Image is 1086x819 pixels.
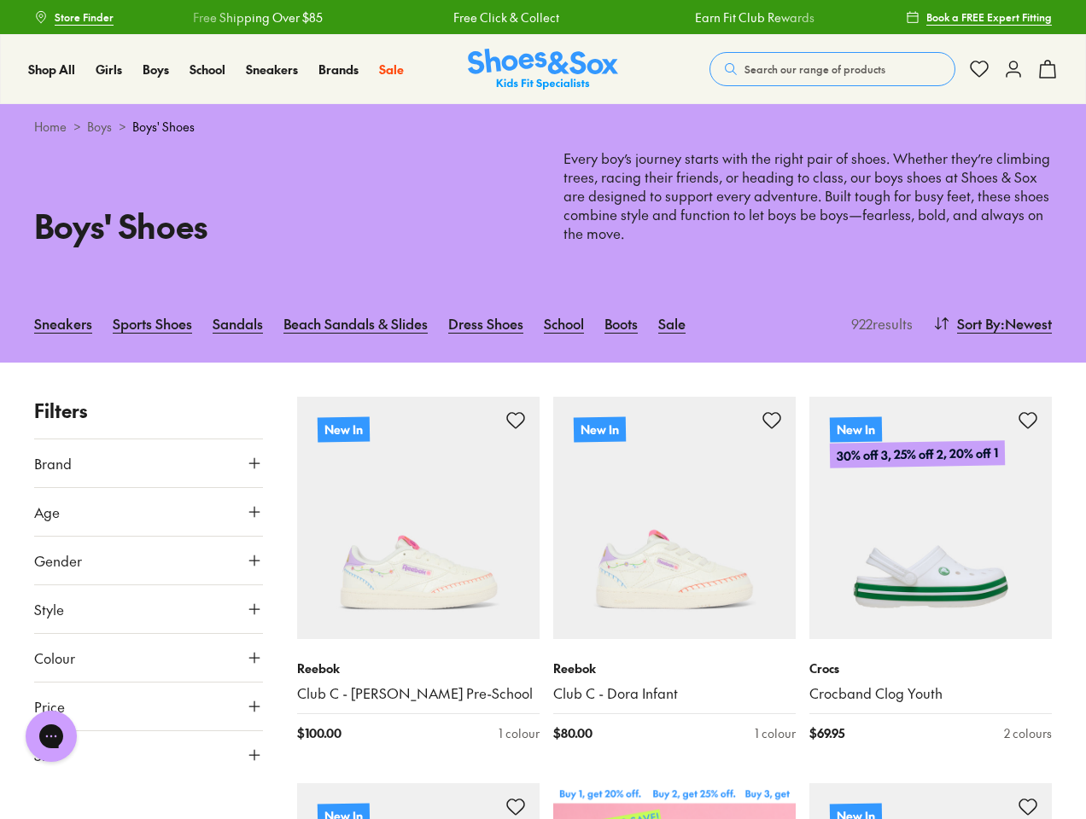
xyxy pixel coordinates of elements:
a: Sandals [213,305,263,342]
span: Search our range of products [744,61,885,77]
span: : Newest [1001,313,1052,334]
a: Boots [604,305,638,342]
span: Age [34,502,60,522]
span: Sale [379,61,404,78]
p: New In [574,416,626,442]
img: SNS_Logo_Responsive.svg [468,49,618,90]
span: Boys [143,61,169,78]
a: Free Shipping Over $85 [97,9,227,26]
a: New In30% off 3, 25% off 2, 20% off 1 [809,397,1052,639]
a: Store Finder [34,2,114,32]
button: Style [34,585,263,633]
p: 30% off 3, 25% off 2, 20% off 1 [830,440,1005,468]
a: Sale [379,61,404,78]
a: Boys [87,118,112,136]
span: $ 69.95 [809,724,844,742]
span: Girls [96,61,122,78]
span: Book a FREE Expert Fitting [926,9,1052,25]
span: Boys' Shoes [132,118,195,136]
a: Club C - Dora Infant [553,684,796,703]
span: Shop All [28,61,75,78]
a: New In [553,397,796,639]
a: Shop All [28,61,75,78]
p: Filters [34,397,263,425]
a: New In [297,397,540,639]
button: Size [34,731,263,779]
a: Book a FREE Expert Fitting [906,2,1052,32]
a: Shoes & Sox [468,49,618,90]
span: Gender [34,550,82,571]
span: Price [34,696,65,717]
button: Price [34,682,263,730]
p: New In [830,416,882,442]
span: Style [34,599,64,619]
a: Club C - [PERSON_NAME] Pre-School [297,684,540,703]
h1: Boys' Shoes [34,201,523,250]
a: Earn Fit Club Rewards [599,9,719,26]
span: Brand [34,453,72,473]
iframe: Gorgias live chat messenger [17,705,85,768]
a: School [544,305,584,342]
p: Reebok [297,659,540,677]
button: Gender [34,537,263,584]
button: Age [34,488,263,536]
div: 2 colours [1004,724,1052,742]
div: 1 colour [499,724,540,742]
a: Crocband Clog Youth [809,684,1052,703]
a: Sneakers [246,61,298,78]
a: Dress Shoes [448,305,523,342]
a: Girls [96,61,122,78]
a: Brands [318,61,359,78]
button: Colour [34,634,263,682]
span: Store Finder [55,9,114,25]
a: Home [34,118,67,136]
a: Boys [143,61,169,78]
a: Sale [658,305,686,342]
span: Sneakers [246,61,298,78]
span: Colour [34,648,75,668]
span: Sort By [957,313,1001,334]
a: School [190,61,225,78]
span: $ 80.00 [553,724,593,742]
span: School [190,61,225,78]
a: Sneakers [34,305,92,342]
button: Sort By:Newest [933,305,1052,342]
button: Search our range of products [709,52,955,86]
button: Brand [34,439,263,487]
a: Beach Sandals & Slides [283,305,428,342]
a: Sports Shoes [113,305,192,342]
p: Every boy’s journey starts with the right pair of shoes. Whether they’re climbing trees, racing t... [563,149,1052,243]
a: Free Shipping Over $85 [842,9,972,26]
div: 1 colour [755,724,796,742]
p: New In [318,416,370,442]
a: Free Click & Collect [358,9,464,26]
p: Reebok [553,659,796,677]
span: $ 100.00 [297,724,342,742]
p: 922 results [844,313,913,334]
div: > > [34,118,1052,136]
span: Brands [318,61,359,78]
p: Crocs [809,659,1052,677]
